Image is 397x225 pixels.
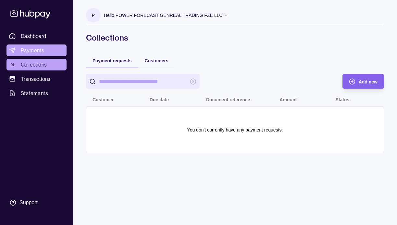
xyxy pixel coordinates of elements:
[279,97,297,102] p: Amount
[21,89,48,97] span: Statements
[342,74,384,89] button: Add new
[19,199,38,206] div: Support
[21,61,47,69] span: Collections
[21,32,46,40] span: Dashboard
[92,12,95,19] p: P
[93,58,132,63] span: Payment requests
[336,97,350,102] p: Status
[86,32,384,43] h1: Collections
[6,59,67,70] a: Collections
[21,75,51,83] span: Transactions
[6,30,67,42] a: Dashboard
[206,97,250,102] p: Document reference
[21,46,44,54] span: Payments
[99,74,187,89] input: search
[6,73,67,85] a: Transactions
[104,12,222,19] p: Hello, POWER FORECAST GENREAL TRADING FZE LLC
[93,97,114,102] p: Customer
[6,196,67,209] a: Support
[150,97,169,102] p: Due date
[187,126,283,133] p: You don't currently have any payment requests.
[145,58,168,63] span: Customers
[6,87,67,99] a: Statements
[359,79,378,84] span: Add new
[6,44,67,56] a: Payments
